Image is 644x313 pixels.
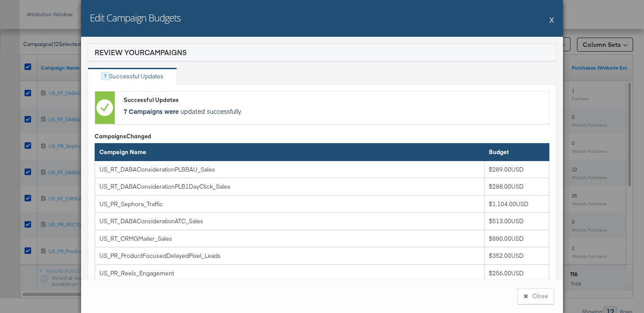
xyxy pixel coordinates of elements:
[485,247,549,265] td: $352.00USD
[99,269,450,278] div: US_PR_Reels_Engagement
[485,195,549,213] td: $1,104.00USD
[485,265,549,282] td: $256.00USD
[517,288,554,304] button: Close
[485,161,549,178] td: $289.00USD
[99,165,450,174] div: US_RT_DABAConsiderationPLBBAU_Sales
[485,178,549,196] td: $288.00USD
[109,72,163,81] div: Successful Updates
[549,11,554,28] button: X
[485,230,549,247] td: $880.00USD
[95,132,549,141] div: Campaigns Changed
[485,213,549,230] td: $513.00USD
[99,252,450,260] div: US_PR_ProductFocusedDelayedPixel_Leads
[99,235,450,243] div: US_RT_CRMGMailer_Sales
[124,96,545,104] div: Successful Updates
[90,11,180,24] h2: Edit Campaign Budgets
[95,144,485,161] th: Campaign Name
[99,183,450,191] div: US_RT_DABAConsiderationPLB1DayClick_Sales
[101,72,109,80] div: 7
[99,200,450,208] div: US_PR_Sephora_Traffic
[124,107,545,116] p: updated successfully.
[95,47,187,57] div: Review Your Campaigns
[485,144,549,161] th: Budget
[124,107,179,116] strong: 7 Campaigns were
[99,217,450,225] div: US_RT_DABAConsiderationATC_Sales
